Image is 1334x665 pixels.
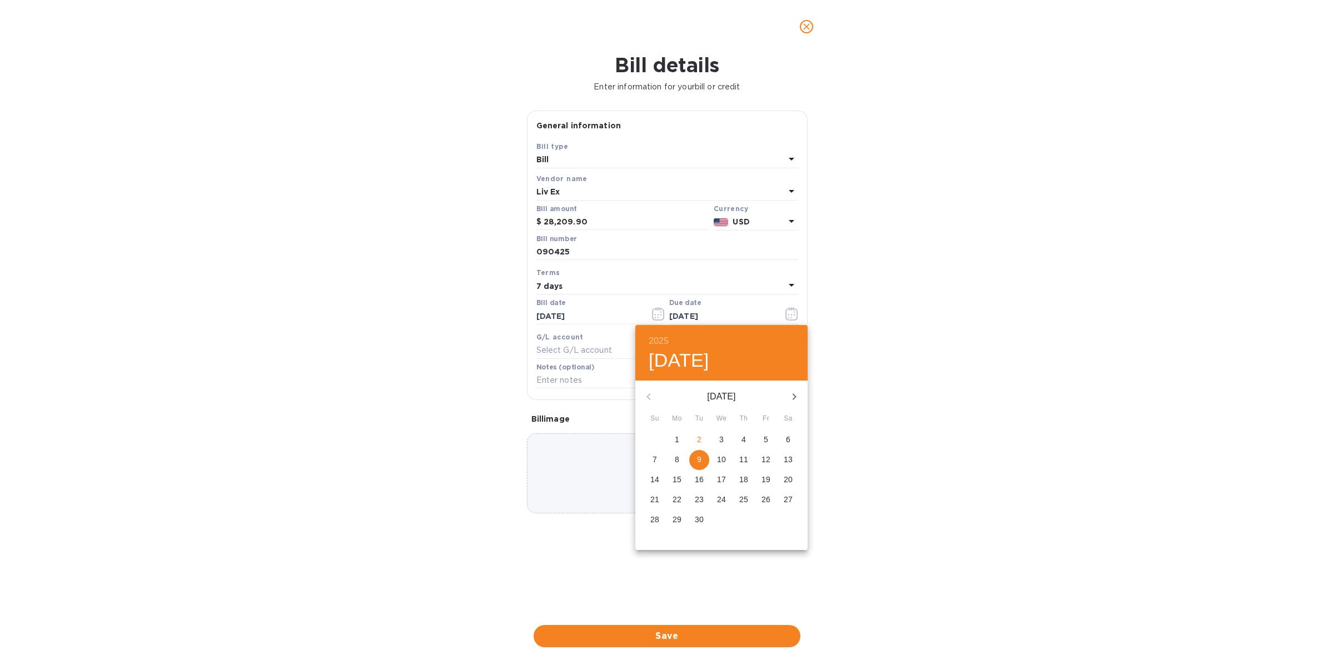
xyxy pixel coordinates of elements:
p: 28 [650,514,659,525]
button: 11 [734,450,754,470]
button: 10 [711,450,731,470]
button: 17 [711,470,731,490]
p: 23 [695,494,704,505]
button: 16 [689,470,709,490]
button: 5 [756,430,776,450]
p: 12 [761,454,770,465]
button: 2 [689,430,709,450]
p: 26 [761,494,770,505]
p: 5 [764,434,768,445]
button: 14 [645,470,665,490]
button: 8 [667,450,687,470]
p: 11 [739,454,748,465]
p: 13 [784,454,793,465]
span: Th [734,413,754,424]
p: 4 [741,434,746,445]
button: [DATE] [649,349,709,372]
button: 24 [711,490,731,510]
span: We [711,413,731,424]
button: 1 [667,430,687,450]
p: 2 [697,434,701,445]
span: Sa [778,413,798,424]
p: 27 [784,494,793,505]
button: 22 [667,490,687,510]
span: Su [645,413,665,424]
p: 24 [717,494,726,505]
p: 22 [673,494,681,505]
p: 10 [717,454,726,465]
button: 27 [778,490,798,510]
span: Mo [667,413,687,424]
button: 6 [778,430,798,450]
button: 28 [645,510,665,530]
button: 7 [645,450,665,470]
button: 26 [756,490,776,510]
p: 14 [650,474,659,485]
button: 13 [778,450,798,470]
p: 8 [675,454,679,465]
p: 19 [761,474,770,485]
p: 25 [739,494,748,505]
p: 9 [697,454,701,465]
p: 6 [786,434,790,445]
button: 4 [734,430,754,450]
p: 16 [695,474,704,485]
button: 20 [778,470,798,490]
button: 29 [667,510,687,530]
p: 29 [673,514,681,525]
p: 17 [717,474,726,485]
span: Fr [756,413,776,424]
button: 9 [689,450,709,470]
button: 19 [756,470,776,490]
button: 30 [689,510,709,530]
button: 23 [689,490,709,510]
p: 30 [695,514,704,525]
p: [DATE] [662,390,781,403]
p: 15 [673,474,681,485]
button: 3 [711,430,731,450]
p: 3 [719,434,724,445]
p: 21 [650,494,659,505]
p: 1 [675,434,679,445]
button: 25 [734,490,754,510]
button: 18 [734,470,754,490]
button: 15 [667,470,687,490]
p: 20 [784,474,793,485]
button: 21 [645,490,665,510]
button: 2025 [649,333,669,349]
p: 18 [739,474,748,485]
button: 12 [756,450,776,470]
p: 7 [653,454,657,465]
span: Tu [689,413,709,424]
